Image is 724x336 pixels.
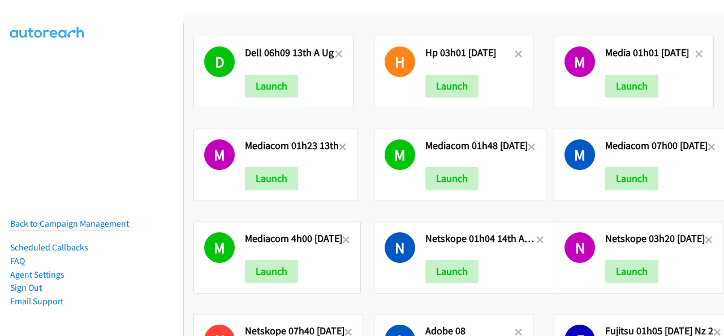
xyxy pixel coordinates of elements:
h1: N [385,232,415,263]
h2: Mediacom 4h00 [DATE] [245,232,342,245]
h1: M [385,139,415,170]
button: Launch [425,75,479,97]
h2: Mediacom 07h00 [DATE] [605,139,708,152]
h2: Netskope 03h20 [DATE] [605,232,705,245]
h1: M [564,46,595,77]
h1: H [385,46,415,77]
a: Email Support [10,296,63,307]
h1: N [564,232,595,263]
h1: M [564,139,595,170]
button: Launch [245,75,298,97]
a: Back to Campaign Management [10,218,129,229]
h1: D [204,46,235,77]
button: Launch [605,260,658,283]
a: FAQ [10,256,25,266]
button: Launch [605,75,658,97]
button: Launch [245,260,298,283]
a: Agent Settings [10,269,64,280]
h2: Netskope 01h04 14th Augu [425,232,537,245]
h2: Media 01h01 [DATE] [605,46,695,59]
a: Sign Out [10,282,42,293]
button: Launch [425,260,479,283]
button: Launch [245,167,298,190]
a: Scheduled Callbacks [10,242,88,253]
h2: Mediacom 01h23 13th [245,139,339,152]
h2: Mediacom 01h48 [DATE] [425,139,528,152]
h2: Hp 03h01 [DATE] [425,46,515,59]
h1: M [204,139,235,170]
h2: Dell 06h09 13th A Ug [245,46,335,59]
button: Launch [605,167,658,190]
button: Launch [425,167,479,190]
h1: M [204,232,235,263]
